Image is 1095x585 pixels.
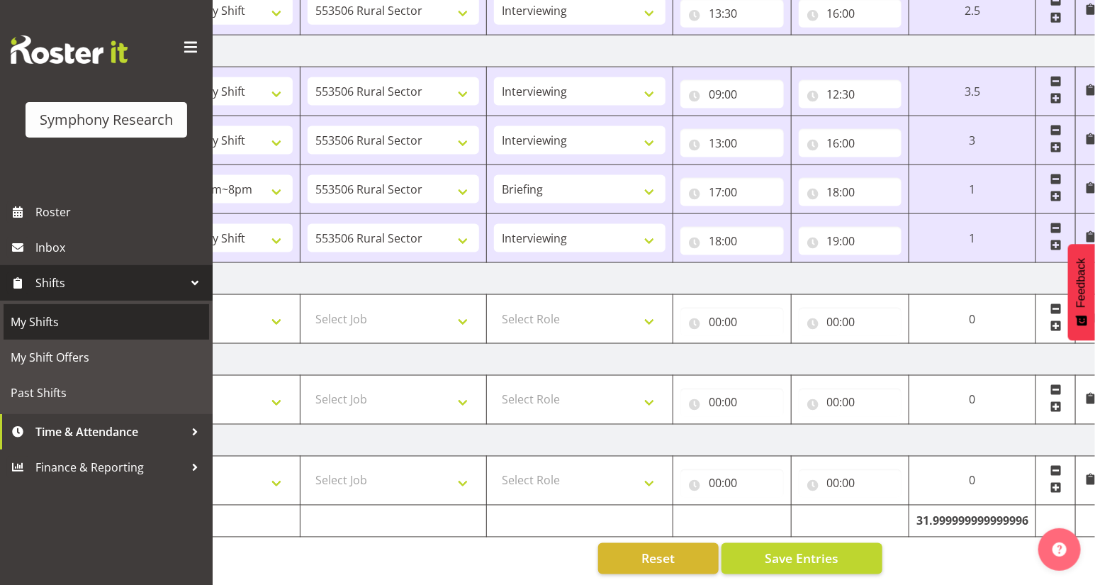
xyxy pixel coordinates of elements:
[35,237,206,258] span: Inbox
[1075,258,1088,308] span: Feedback
[680,389,784,417] input: Click to select...
[680,129,784,157] input: Click to select...
[4,304,209,340] a: My Shifts
[799,227,902,255] input: Click to select...
[909,457,1036,506] td: 0
[909,67,1036,116] td: 3.5
[11,35,128,64] img: Rosterit website logo
[11,382,202,403] span: Past Shifts
[11,347,202,368] span: My Shift Offers
[35,421,184,442] span: Time & Attendance
[799,129,902,157] input: Click to select...
[35,457,184,478] span: Finance & Reporting
[4,375,209,411] a: Past Shifts
[35,272,184,294] span: Shifts
[11,311,202,333] span: My Shifts
[909,214,1036,263] td: 1
[598,543,719,574] button: Reset
[909,506,1036,537] td: 31.999999999999996
[909,295,1036,344] td: 0
[1068,244,1095,340] button: Feedback - Show survey
[4,340,209,375] a: My Shift Offers
[1052,542,1067,557] img: help-xxl-2.png
[35,201,206,223] span: Roster
[799,178,902,206] input: Click to select...
[680,178,784,206] input: Click to select...
[680,80,784,108] input: Click to select...
[799,80,902,108] input: Click to select...
[40,109,173,130] div: Symphony Research
[799,389,902,417] input: Click to select...
[680,308,784,336] input: Click to select...
[909,376,1036,425] td: 0
[799,308,902,336] input: Click to select...
[641,550,675,568] span: Reset
[680,469,784,498] input: Click to select...
[721,543,882,574] button: Save Entries
[909,116,1036,165] td: 3
[799,469,902,498] input: Click to select...
[909,165,1036,214] td: 1
[680,227,784,255] input: Click to select...
[765,550,838,568] span: Save Entries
